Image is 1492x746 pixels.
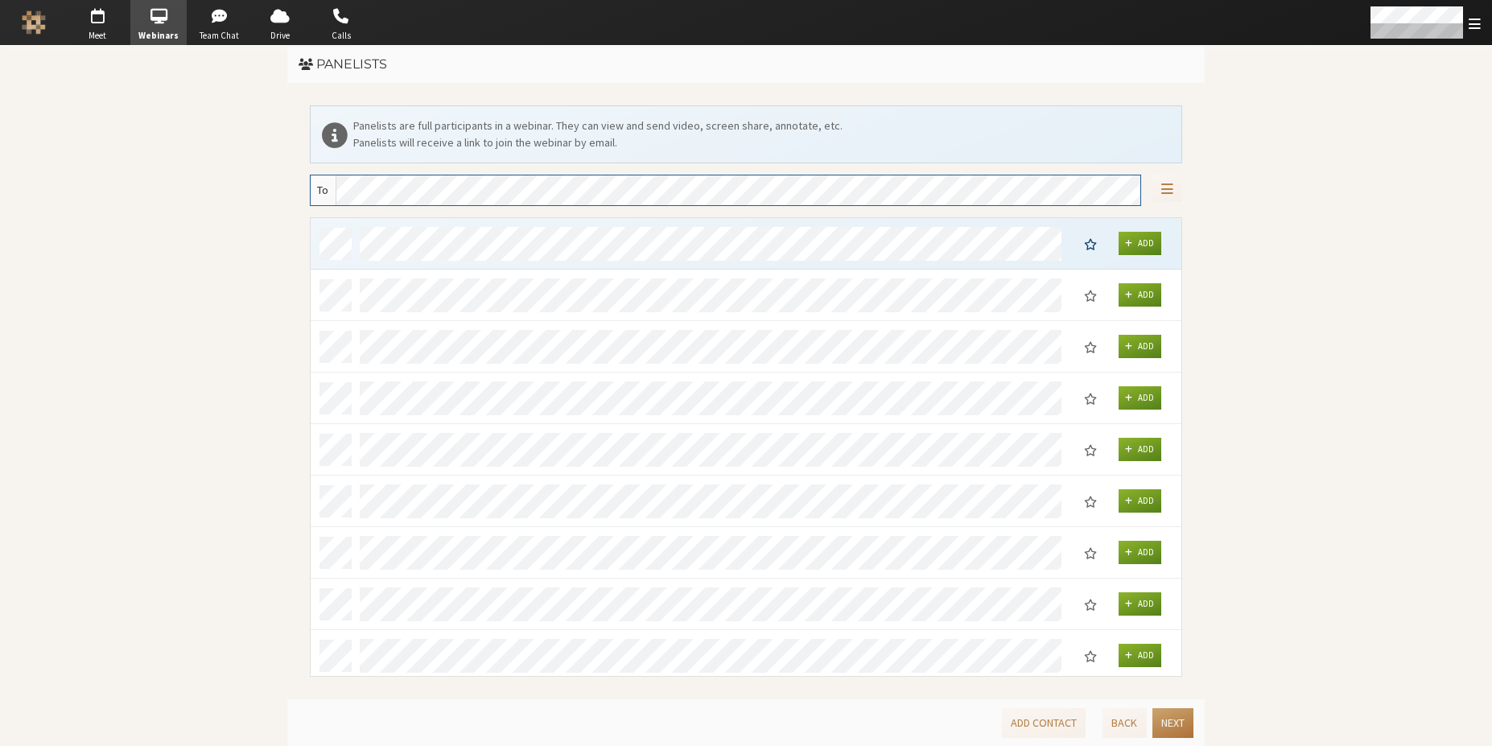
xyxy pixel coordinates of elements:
span: Add [1138,598,1154,609]
span: Add [1138,237,1154,249]
button: Add [1119,232,1162,255]
button: Add [1119,335,1162,358]
button: Add [1119,438,1162,461]
button: Moderator [1073,333,1107,359]
button: Add [1119,283,1162,307]
button: Add [1119,541,1162,564]
span: Add [1138,649,1154,661]
button: Add Contact [1002,708,1086,738]
button: Add [1119,386,1162,410]
span: Drive [252,29,308,43]
span: Meet [69,29,126,43]
button: Open menu [1152,175,1182,203]
span: Team Chat [192,29,248,43]
span: Add [1138,443,1154,455]
button: Next [1152,708,1193,738]
span: Add [1138,546,1154,558]
button: Moderator [1073,488,1107,513]
button: Moderator [1073,282,1107,307]
span: Add Contact [1011,715,1077,730]
span: Add [1138,495,1154,506]
button: Add [1119,644,1162,667]
div: grid [311,218,1183,678]
button: Moderator [1073,436,1107,462]
button: Moderator [1073,642,1107,668]
h3: Panelists [299,57,1193,72]
img: Iotum [22,10,46,35]
button: Add [1119,489,1162,513]
div: To [311,175,336,205]
iframe: Chat [1452,704,1480,735]
button: Back [1103,708,1146,738]
span: Add [1138,289,1154,300]
button: Moderator [1073,385,1107,410]
div: Panelists will receive a link to join the webinar by email. [353,134,1176,151]
span: Add [1138,392,1154,403]
div: Panelists are full participants in a webinar. They can view and send video, screen share, annotat... [353,117,1176,134]
button: Moderator [1073,591,1107,616]
button: Moderator [1073,230,1107,256]
span: Webinars [130,29,187,43]
button: Moderator [1073,539,1107,565]
span: Calls [313,29,369,43]
span: Add [1138,340,1154,352]
button: Add [1119,592,1162,616]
